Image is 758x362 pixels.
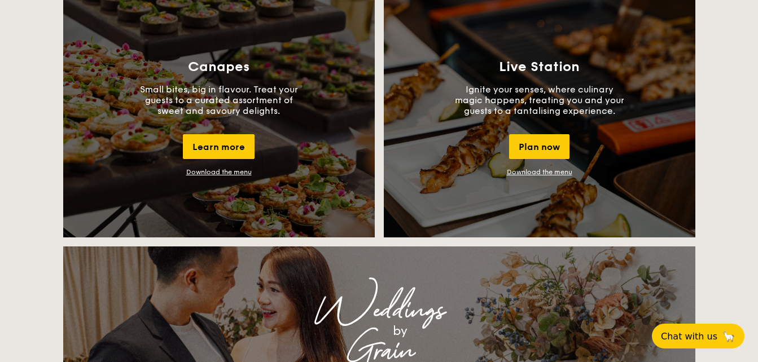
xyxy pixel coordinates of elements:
div: Weddings [163,301,596,321]
div: by [204,321,596,341]
div: Learn more [183,134,255,159]
span: 🦙 [722,330,735,343]
p: Small bites, big in flavour. Treat your guests to a curated assortment of sweet and savoury delig... [134,84,304,116]
a: Download the menu [507,168,572,176]
p: Ignite your senses, where culinary magic happens, treating you and your guests to a tantalising e... [455,84,624,116]
h3: Canapes [188,59,249,75]
div: Plan now [509,134,569,159]
div: Grain [163,341,596,361]
a: Download the menu [186,168,252,176]
h3: Live Station [499,59,580,75]
span: Chat with us [661,331,717,342]
button: Chat with us🦙 [652,324,744,348]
